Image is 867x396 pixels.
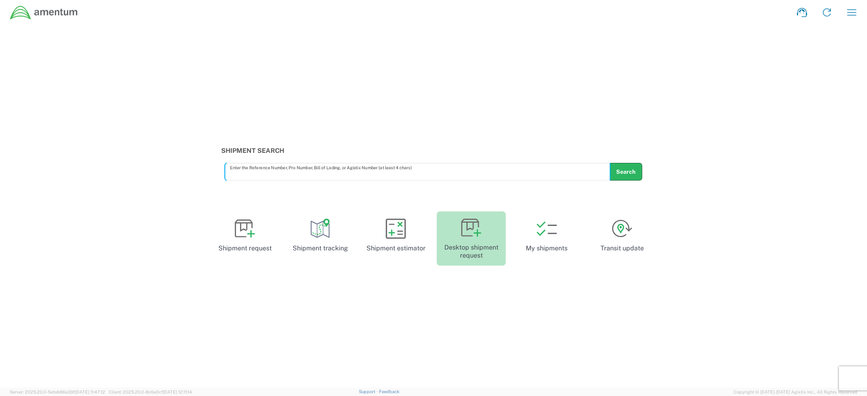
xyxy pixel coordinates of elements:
[10,5,78,20] img: dyncorp
[221,147,646,154] h3: Shipment Search
[361,211,430,260] a: Shipment estimator
[359,389,379,394] a: Support
[437,211,506,266] a: Desktop shipment request
[512,211,581,260] a: My shipments
[286,211,355,260] a: Shipment tracking
[210,211,279,260] a: Shipment request
[610,163,642,181] button: Search
[10,390,105,394] span: Server: 2025.20.0-5efa686e39f
[109,390,192,394] span: Client: 2025.20.0-8c6e0cf
[734,388,857,396] span: Copyright © [DATE]-[DATE] Agistix Inc., All Rights Reserved
[379,389,399,394] a: Feedback
[75,390,105,394] span: [DATE] 11:47:12
[163,390,192,394] span: [DATE] 12:11:14
[588,211,657,260] a: Transit update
